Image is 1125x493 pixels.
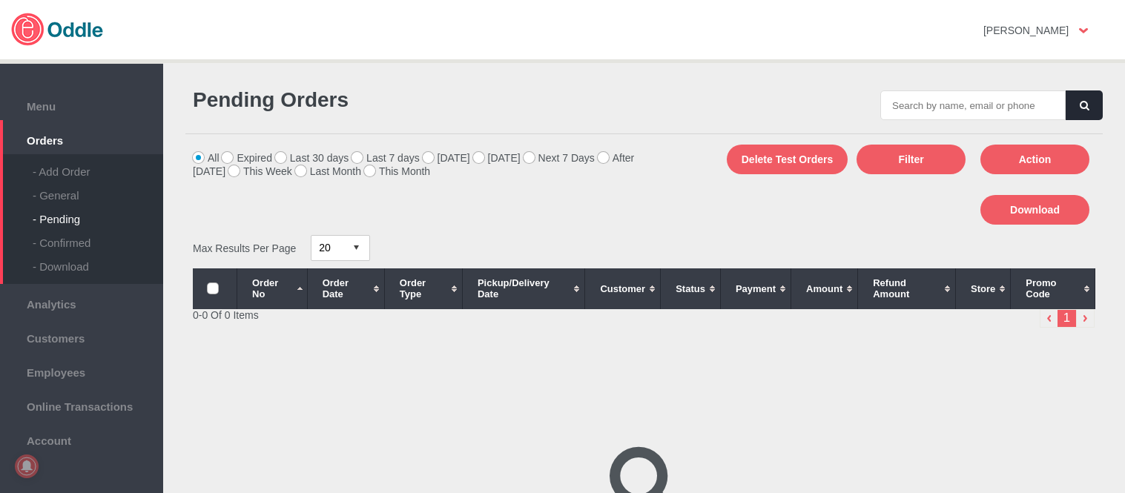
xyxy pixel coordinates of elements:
[384,268,462,309] th: Order Type
[7,96,156,113] span: Menu
[956,268,1011,309] th: Store
[7,130,156,147] span: Orders
[1076,309,1095,328] img: right-arrow.png
[7,328,156,345] span: Customers
[237,268,308,309] th: Order No
[980,195,1089,225] button: Download
[222,152,271,164] label: Expired
[423,152,470,164] label: [DATE]
[585,268,661,309] th: Customer
[275,152,349,164] label: Last 30 days
[980,145,1089,174] button: Action
[193,88,637,112] h1: Pending Orders
[983,24,1069,36] strong: [PERSON_NAME]
[33,249,163,273] div: - Download
[295,165,361,177] label: Last Month
[33,154,163,178] div: - Add Order
[193,242,296,254] span: Max Results Per Page
[33,178,163,202] div: - General
[791,268,858,309] th: Amount
[193,309,259,321] span: 0-0 Of 0 Items
[727,145,848,174] button: Delete Test Orders
[193,152,220,164] label: All
[1040,309,1058,328] img: left-arrow-small.png
[720,268,791,309] th: Payment
[7,397,156,413] span: Online Transactions
[1011,268,1095,309] th: Promo Code
[307,268,384,309] th: Order Date
[7,363,156,379] span: Employees
[473,152,521,164] label: [DATE]
[228,165,292,177] label: This Week
[33,202,163,225] div: - Pending
[524,152,595,164] label: Next 7 Days
[364,165,430,177] label: This Month
[880,90,1066,120] input: Search by name, email or phone
[857,145,966,174] button: Filter
[352,152,420,164] label: Last 7 days
[7,431,156,447] span: Account
[33,225,163,249] div: - Confirmed
[7,294,156,311] span: Analytics
[462,268,585,309] th: Pickup/Delivery Date
[858,268,956,309] th: Refund Amount
[661,268,721,309] th: Status
[1079,28,1088,33] img: user-option-arrow.png
[1058,309,1076,328] li: 1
